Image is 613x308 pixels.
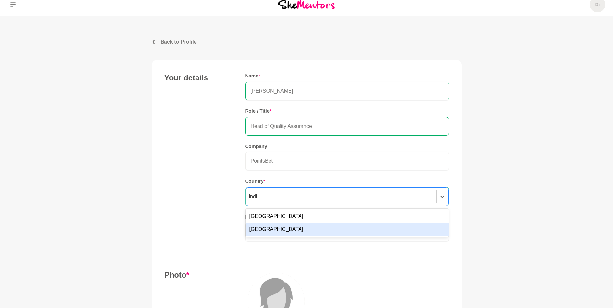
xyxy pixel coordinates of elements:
[245,223,449,241] input: Postcode
[245,178,449,184] h5: Country
[245,82,449,100] input: Name
[161,38,197,46] p: Back to Profile
[245,117,449,136] input: Role / Title
[245,152,449,170] input: Company
[595,2,600,8] h5: Di
[245,214,449,220] h5: Postcode
[245,108,449,114] h5: Role / Title
[246,223,449,236] div: [GEOGRAPHIC_DATA]
[246,210,449,223] div: [GEOGRAPHIC_DATA]
[164,270,232,280] h4: Photo
[152,38,462,46] a: Back to Profile
[164,73,232,83] h4: Your details
[245,73,449,79] h5: Name
[245,143,449,149] h5: Company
